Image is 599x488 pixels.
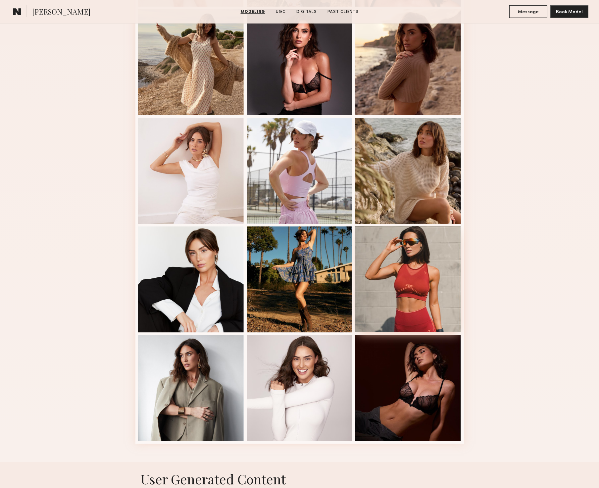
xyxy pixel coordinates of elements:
[550,5,588,18] button: Book Model
[325,9,361,15] a: Past Clients
[294,9,320,15] a: Digitals
[130,470,469,488] h1: User Generated Content
[550,9,588,14] a: Book Model
[238,9,268,15] a: Modeling
[32,7,90,18] span: [PERSON_NAME]
[509,5,547,18] button: Message
[273,9,288,15] a: UGC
